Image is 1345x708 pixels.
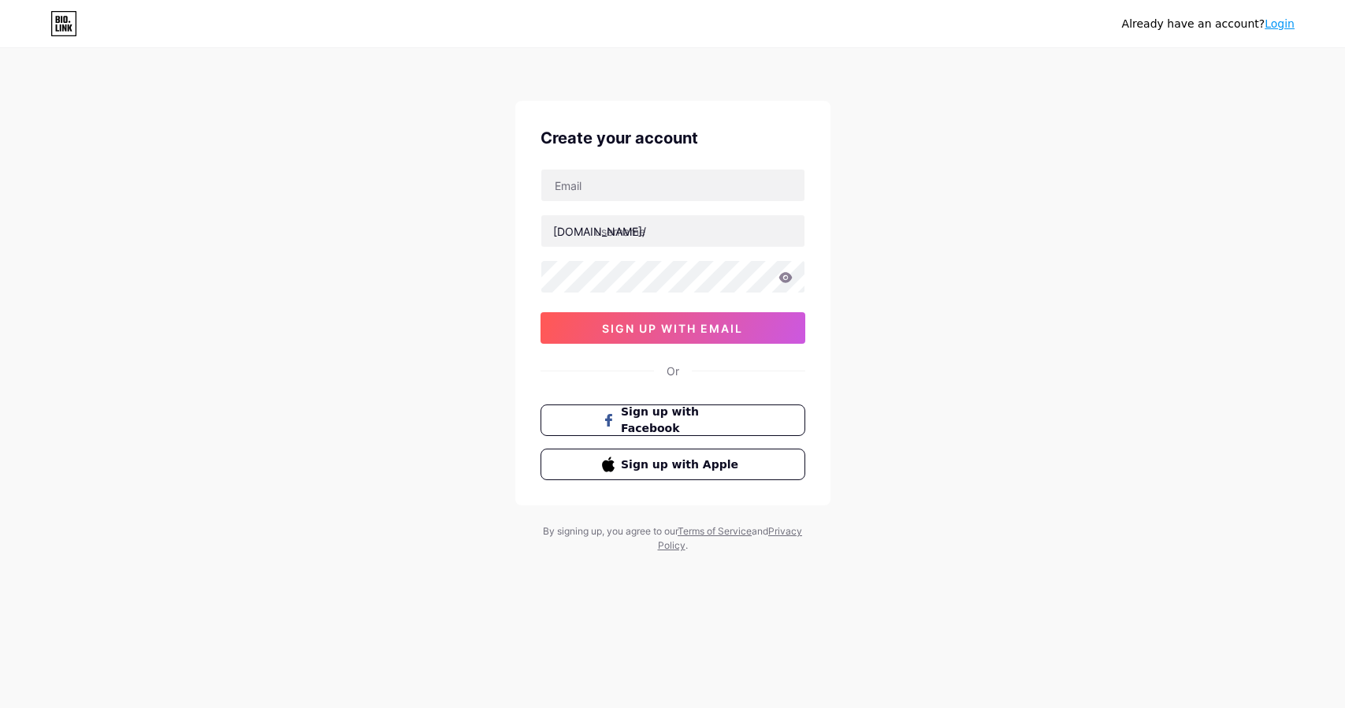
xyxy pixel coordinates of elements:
[541,126,805,150] div: Create your account
[541,170,804,201] input: Email
[541,215,804,247] input: username
[1265,17,1295,30] a: Login
[621,456,743,473] span: Sign up with Apple
[602,322,743,335] span: sign up with email
[553,223,646,240] div: [DOMAIN_NAME]/
[541,404,805,436] button: Sign up with Facebook
[621,404,743,437] span: Sign up with Facebook
[541,449,805,480] button: Sign up with Apple
[667,363,679,379] div: Or
[1122,16,1295,32] div: Already have an account?
[678,525,752,537] a: Terms of Service
[539,524,807,553] div: By signing up, you agree to our and .
[541,312,805,344] button: sign up with email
